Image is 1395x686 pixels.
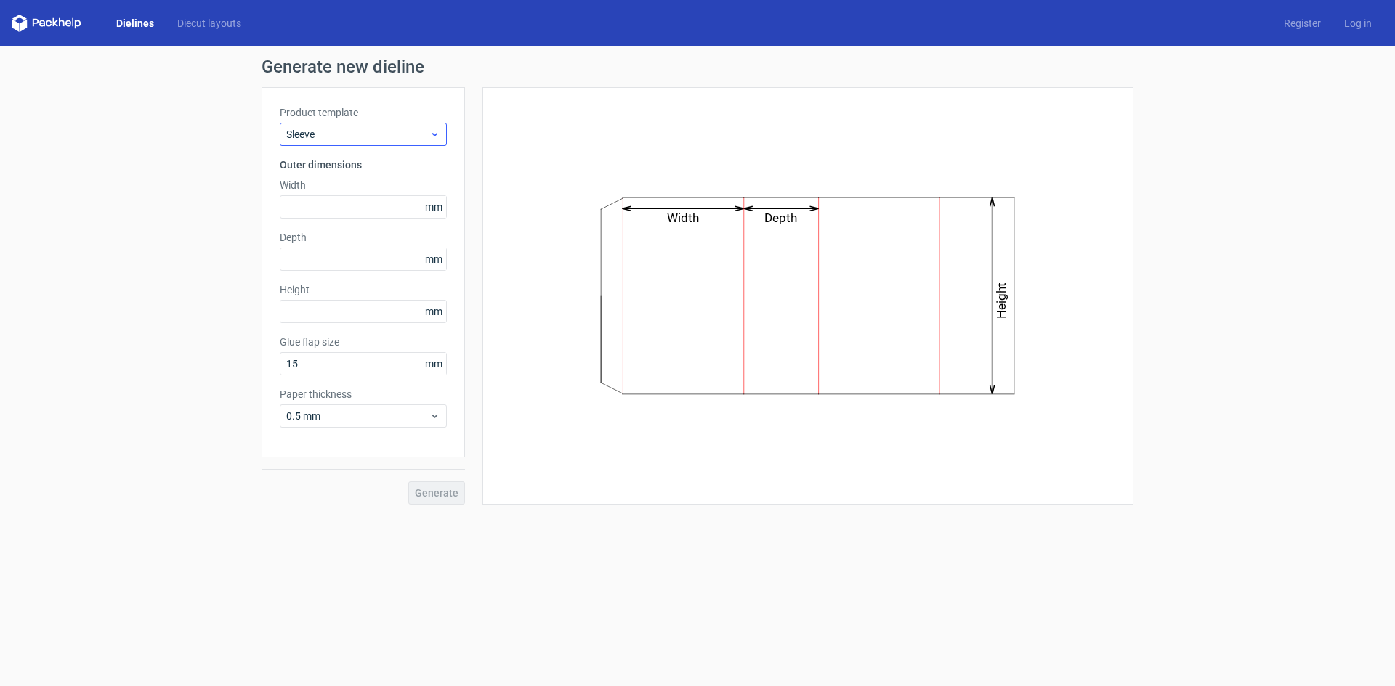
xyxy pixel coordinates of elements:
[105,16,166,30] a: Dielines
[280,178,447,192] label: Width
[280,335,447,349] label: Glue flap size
[280,282,447,297] label: Height
[668,211,700,225] text: Width
[262,58,1133,75] h1: Generate new dieline
[421,196,446,218] span: mm
[286,127,429,142] span: Sleeve
[995,282,1009,319] text: Height
[421,353,446,375] span: mm
[765,211,798,225] text: Depth
[280,105,447,120] label: Product template
[286,409,429,423] span: 0.5 mm
[421,248,446,270] span: mm
[166,16,253,30] a: Diecut layouts
[421,301,446,322] span: mm
[1272,16,1333,30] a: Register
[280,158,447,172] h3: Outer dimensions
[280,387,447,401] label: Paper thickness
[1333,16,1383,30] a: Log in
[280,230,447,245] label: Depth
